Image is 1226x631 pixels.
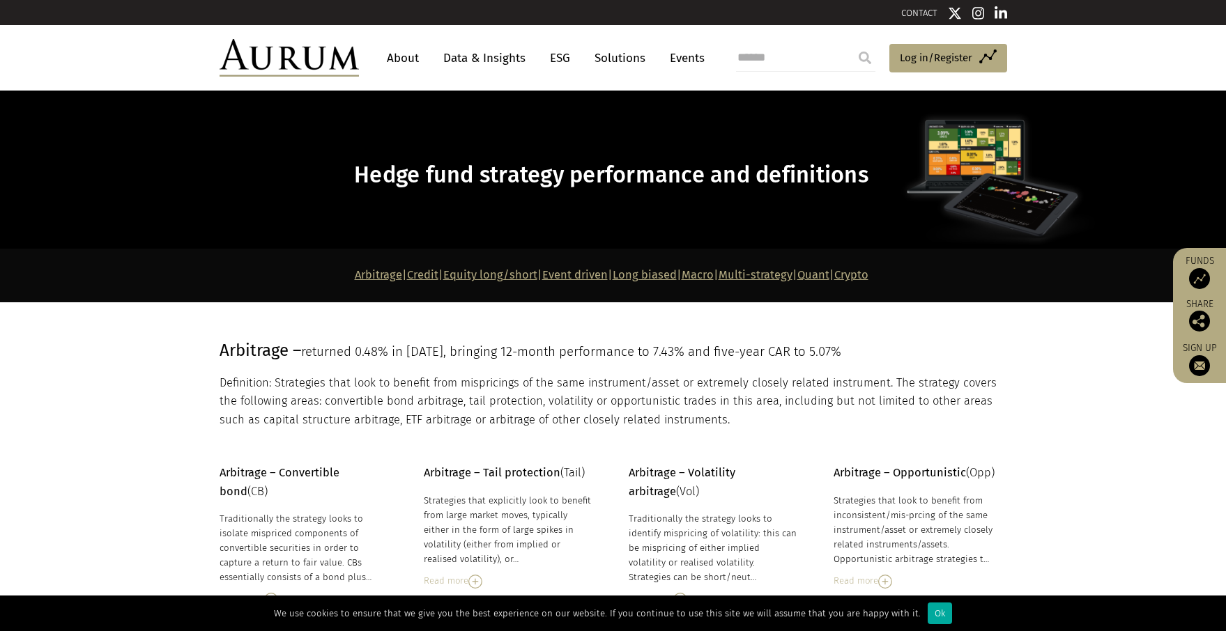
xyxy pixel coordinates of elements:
[543,45,577,71] a: ESG
[1189,268,1210,289] img: Access Funds
[424,466,585,479] span: (Tail)
[851,44,879,72] input: Submit
[220,592,390,607] div: Read more
[542,268,608,281] a: Event driven
[1180,255,1219,289] a: Funds
[424,466,560,479] strong: Arbitrage – Tail protection
[407,268,438,281] a: Credit
[663,45,705,71] a: Events
[588,45,652,71] a: Solutions
[220,511,390,585] div: Traditionally the strategy looks to isolate mispriced components of convertible securities in ord...
[673,593,687,607] img: Read More
[355,268,868,281] strong: | | | | | | | |
[834,493,1004,567] div: Strategies that look to benefit from inconsistent/mis-prcing of the same instrument/asset or extr...
[948,6,962,20] img: Twitter icon
[443,268,537,281] a: Equity long/short
[719,268,792,281] a: Multi-strategy
[834,466,966,479] strong: Arbitrage – Opportunistic
[1189,311,1210,332] img: Share this post
[1180,342,1219,376] a: Sign up
[424,493,594,567] div: Strategies that explicitly look to benefit from large market moves, typically either in the form ...
[682,268,714,281] a: Macro
[424,573,594,589] div: Read more
[797,268,829,281] a: Quant
[900,49,972,66] span: Log in/Register
[220,39,359,77] img: Aurum
[613,268,677,281] a: Long biased
[1189,355,1210,376] img: Sign up to our newsletter
[834,268,868,281] a: Crypto
[629,466,735,497] strong: Arbitrage – Volatility arbitrage
[264,593,278,607] img: Read More
[354,162,868,189] span: Hedge fund strategy performance and definitions
[901,8,937,18] a: CONTACT
[380,45,426,71] a: About
[1180,299,1219,332] div: Share
[301,344,841,359] span: returned 0.48% in [DATE], bringing 12-month performance to 7.43% and five-year CAR to 5.07%
[355,268,402,281] a: Arbitrage
[878,575,892,589] img: Read More
[629,464,799,501] p: (Vol)
[436,45,532,71] a: Data & Insights
[468,575,482,589] img: Read More
[889,44,1007,73] a: Log in/Register
[834,573,1004,589] div: Read more
[928,602,952,624] div: Ok
[834,464,1004,482] p: (Opp)
[220,466,339,497] span: (CB)
[629,511,799,585] div: Traditionally the strategy looks to identify mispricing of volatility: this can be mispricing of ...
[220,374,1004,429] p: Definition: Strategies that look to benefit from mispricings of the same instrument/asset or extr...
[972,6,985,20] img: Instagram icon
[995,6,1007,20] img: Linkedin icon
[220,466,339,497] strong: Arbitrage – Convertible bond
[220,341,301,360] span: Arbitrage –
[629,592,799,607] div: Read more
